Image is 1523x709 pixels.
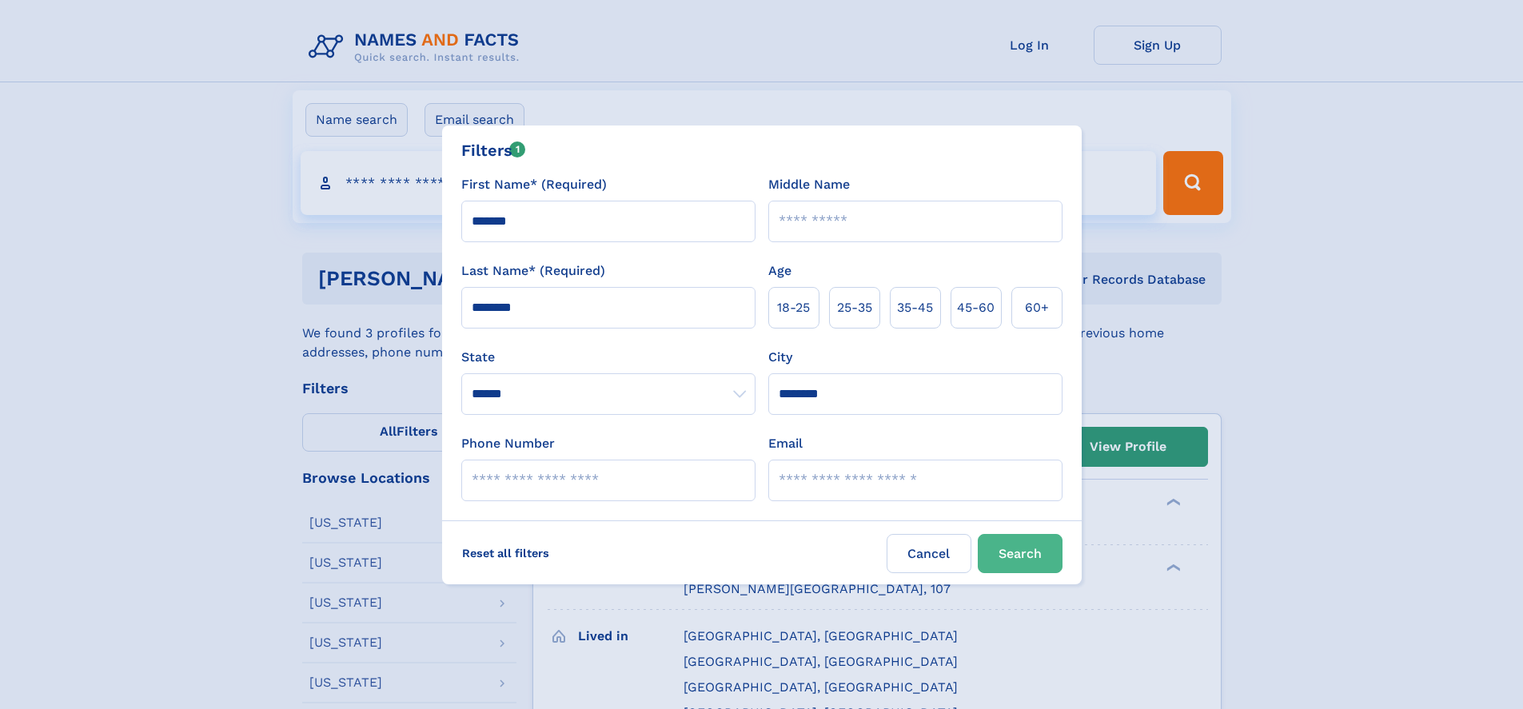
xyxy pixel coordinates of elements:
[768,175,850,194] label: Middle Name
[461,175,607,194] label: First Name* (Required)
[897,298,933,317] span: 35‑45
[777,298,810,317] span: 18‑25
[452,534,560,572] label: Reset all filters
[1025,298,1049,317] span: 60+
[461,138,526,162] div: Filters
[978,534,1063,573] button: Search
[887,534,971,573] label: Cancel
[461,261,605,281] label: Last Name* (Required)
[461,434,555,453] label: Phone Number
[957,298,995,317] span: 45‑60
[461,348,756,367] label: State
[837,298,872,317] span: 25‑35
[768,348,792,367] label: City
[768,261,791,281] label: Age
[768,434,803,453] label: Email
